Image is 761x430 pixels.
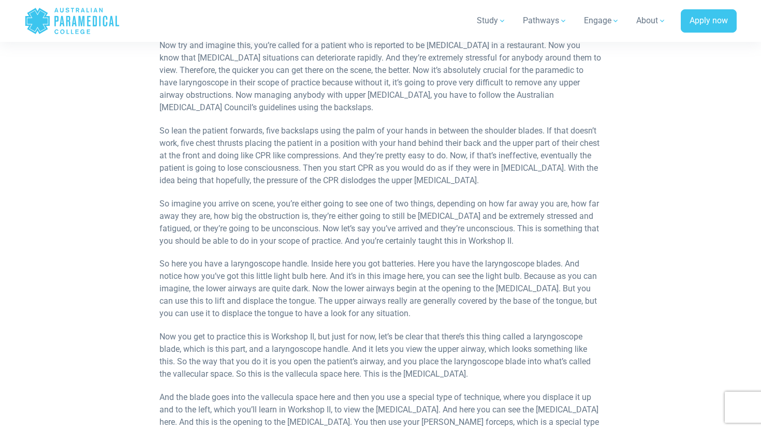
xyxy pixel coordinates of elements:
[159,125,601,187] p: So lean the patient forwards, five backslaps using the palm of your hands in between the shoulder...
[159,39,601,114] p: Now try and imagine this, you’re called for a patient who is reported to be [MEDICAL_DATA] in a r...
[24,4,120,38] a: Australian Paramedical College
[630,6,672,35] a: About
[159,198,601,247] p: So imagine you arrive on scene, you’re either going to see one of two things, depending on how fa...
[517,6,574,35] a: Pathways
[681,9,737,33] a: Apply now
[159,331,601,380] p: Now you get to practice this is Workshop II, but just for now, let’s be clear that there’s this t...
[159,258,601,320] p: So here you have a laryngoscope handle. Inside here you got batteries. Here you have the laryngos...
[471,6,513,35] a: Study
[578,6,626,35] a: Engage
